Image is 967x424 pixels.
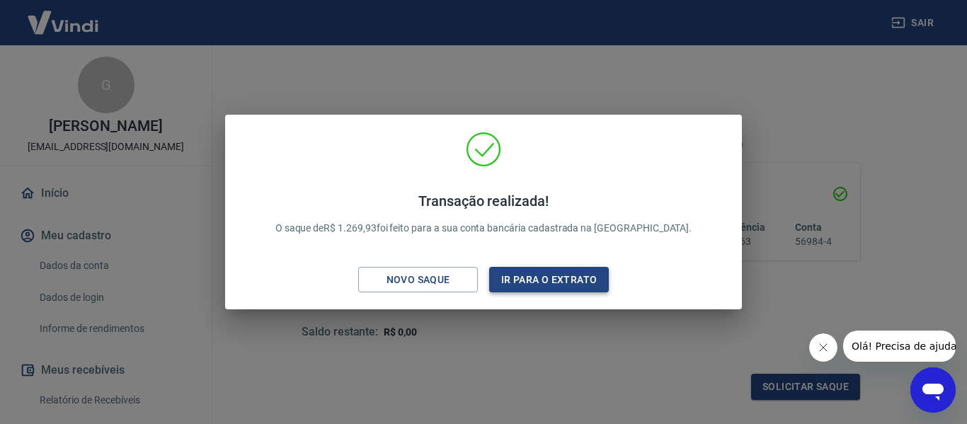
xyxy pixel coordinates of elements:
iframe: Mensagem da empresa [843,331,956,362]
h4: Transação realizada! [275,193,692,210]
div: Novo saque [370,271,467,289]
button: Ir para o extrato [489,267,609,293]
iframe: Fechar mensagem [809,333,837,362]
p: O saque de R$ 1.269,93 foi feito para a sua conta bancária cadastrada na [GEOGRAPHIC_DATA]. [275,193,692,236]
button: Novo saque [358,267,478,293]
iframe: Botão para abrir a janela de mensagens [910,367,956,413]
span: Olá! Precisa de ajuda? [8,10,119,21]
